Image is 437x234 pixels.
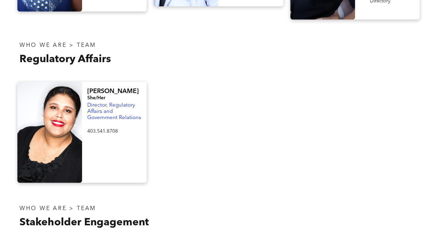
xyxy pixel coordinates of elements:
span: Regulatory Affairs [19,54,111,65]
span: She/Her [87,95,105,100]
span: WHO WE ARE > TEAM [19,43,96,48]
span: Stakeholder Engagement [19,217,149,228]
span: Director, Regulatory Affairs and Government Relations [87,103,141,120]
span: WHO WE ARE > TEAM [19,206,96,211]
span: 403.541.8708 [87,129,118,134]
span: [PERSON_NAME] [87,88,139,94]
